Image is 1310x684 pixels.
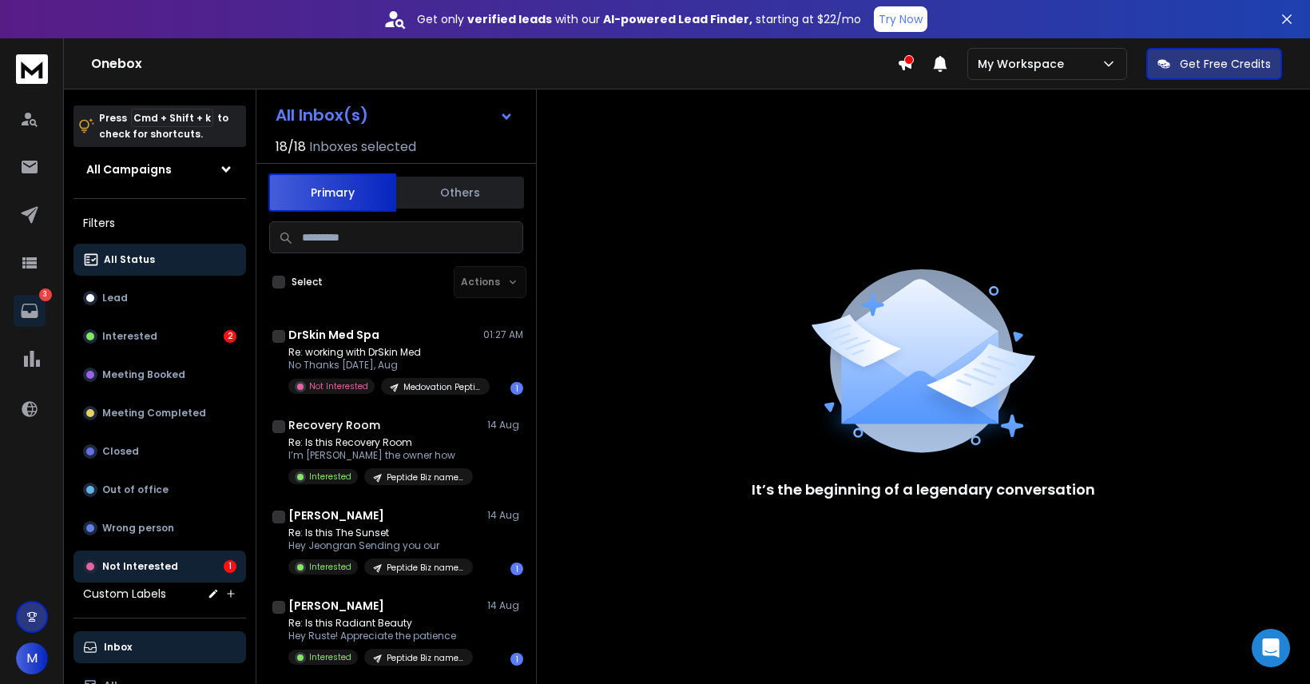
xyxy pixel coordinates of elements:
p: 3 [39,288,52,301]
h1: Onebox [91,54,897,74]
p: No Thanks [DATE], Aug [288,359,480,372]
p: 14 Aug [487,509,523,522]
p: Peptide Biz name only Redo [387,562,463,574]
p: Get Free Credits [1180,56,1271,72]
p: Press to check for shortcuts. [99,110,228,142]
button: Interested2 [73,320,246,352]
button: All Status [73,244,246,276]
button: Lead [73,282,246,314]
div: Open Intercom Messenger [1252,629,1290,667]
button: Wrong person [73,512,246,544]
p: Lead [102,292,128,304]
p: Hey Ruste! Appreciate the patience [288,630,473,642]
h1: [PERSON_NAME] [288,507,384,523]
strong: AI-powered Lead Finder, [603,11,752,27]
button: M [16,642,48,674]
button: Try Now [874,6,927,32]
p: Out of office [102,483,169,496]
p: Interested [309,651,351,663]
p: Hey Jeongran Sending you our [288,539,473,552]
h1: Recovery Room [288,417,380,433]
h1: All Campaigns [86,161,172,177]
label: Select [292,276,323,288]
button: Others [396,175,524,210]
p: Get only with our starting at $22/mo [417,11,861,27]
p: 14 Aug [487,419,523,431]
h1: DrSkin Med Spa [288,327,379,343]
div: 1 [510,563,523,575]
p: 14 Aug [487,599,523,612]
div: 1 [510,653,523,666]
p: It’s the beginning of a legendary conversation [752,479,1095,501]
p: Closed [102,445,139,458]
p: Interested [102,330,157,343]
p: Re: Is this Radiant Beauty [288,617,473,630]
div: 1 [510,382,523,395]
button: Meeting Booked [73,359,246,391]
p: Medovation Peptides [403,381,480,393]
p: 01:27 AM [483,328,523,341]
button: Inbox [73,631,246,663]
p: Inbox [104,641,132,654]
p: Re: Is this Recovery Room [288,436,473,449]
p: Interested [309,561,351,573]
p: Not Interested [102,560,178,573]
p: Wrong person [102,522,174,535]
div: 1 [224,560,236,573]
button: Meeting Completed [73,397,246,429]
h1: All Inbox(s) [276,107,368,123]
h1: [PERSON_NAME] [288,598,384,614]
h3: Inboxes selected [309,137,416,157]
h3: Filters [73,212,246,234]
div: 2 [224,330,236,343]
p: Interested [309,471,351,483]
button: Not Interested1 [73,551,246,583]
button: All Campaigns [73,153,246,185]
img: logo [16,54,48,84]
p: Try Now [879,11,923,27]
a: 3 [14,295,46,327]
button: All Inbox(s) [263,99,526,131]
p: Not Interested [309,380,368,392]
p: Peptide Biz name only Redo [387,652,463,664]
p: Peptide Biz name only Redo [387,471,463,483]
p: Re: Is this The Sunset [288,527,473,539]
p: I’m [PERSON_NAME] the owner how [288,449,473,462]
p: Re: working with DrSkin Med [288,346,480,359]
strong: verified leads [467,11,552,27]
p: Meeting Completed [102,407,206,420]
span: Cmd + Shift + k [131,109,213,127]
h3: Custom Labels [83,586,166,602]
button: Primary [268,173,396,212]
p: My Workspace [978,56,1070,72]
span: 18 / 18 [276,137,306,157]
button: Get Free Credits [1146,48,1282,80]
button: Out of office [73,474,246,506]
p: Meeting Booked [102,368,185,381]
button: Closed [73,435,246,467]
p: All Status [104,253,155,266]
